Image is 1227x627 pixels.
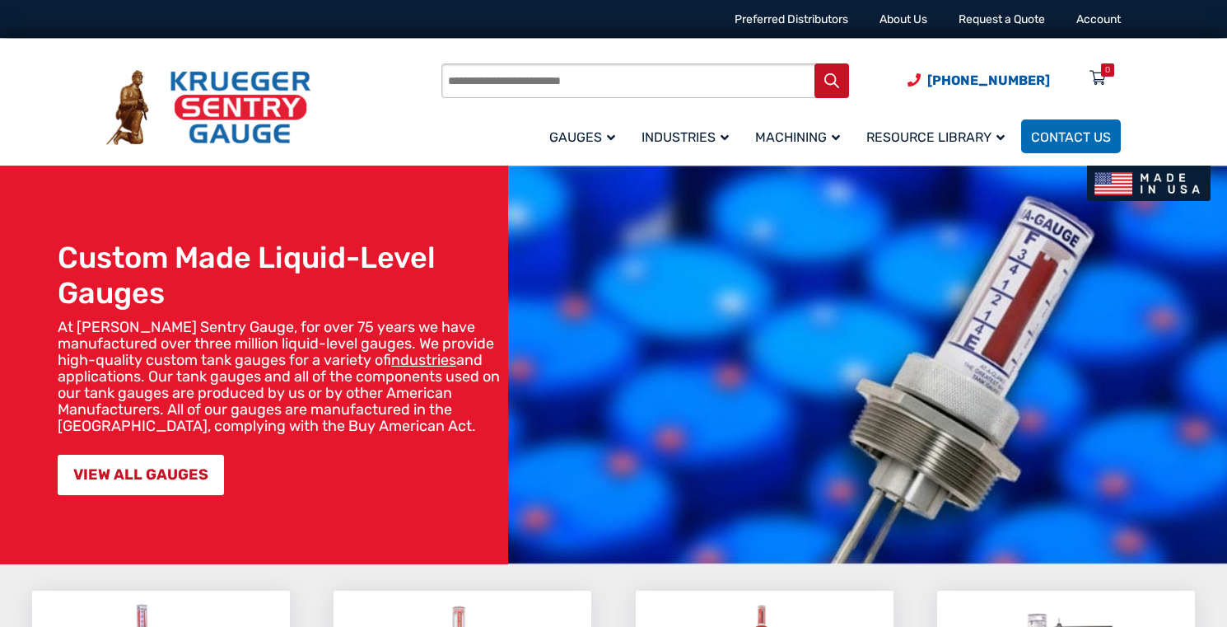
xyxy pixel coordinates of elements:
h1: Custom Made Liquid-Level Gauges [58,240,500,311]
a: VIEW ALL GAUGES [58,455,224,495]
span: Industries [641,129,729,145]
a: Industries [632,117,745,156]
a: Gauges [539,117,632,156]
span: Gauges [549,129,615,145]
a: industries [391,351,456,369]
a: Phone Number (920) 434-8860 [907,70,1050,91]
a: Machining [745,117,856,156]
span: [PHONE_NUMBER] [927,73,1050,88]
a: Contact Us [1021,119,1121,153]
a: About Us [879,12,927,26]
span: Machining [755,129,840,145]
a: Preferred Distributors [735,12,848,26]
img: bg_hero_bannerksentry [508,166,1227,564]
a: Request a Quote [959,12,1045,26]
span: Resource Library [866,129,1005,145]
a: Account [1076,12,1121,26]
img: Krueger Sentry Gauge [106,70,310,146]
div: 0 [1105,63,1110,77]
p: At [PERSON_NAME] Sentry Gauge, for over 75 years we have manufactured over three million liquid-l... [58,319,500,434]
span: Contact Us [1031,129,1111,145]
img: Made In USA [1087,166,1211,201]
a: Resource Library [856,117,1021,156]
